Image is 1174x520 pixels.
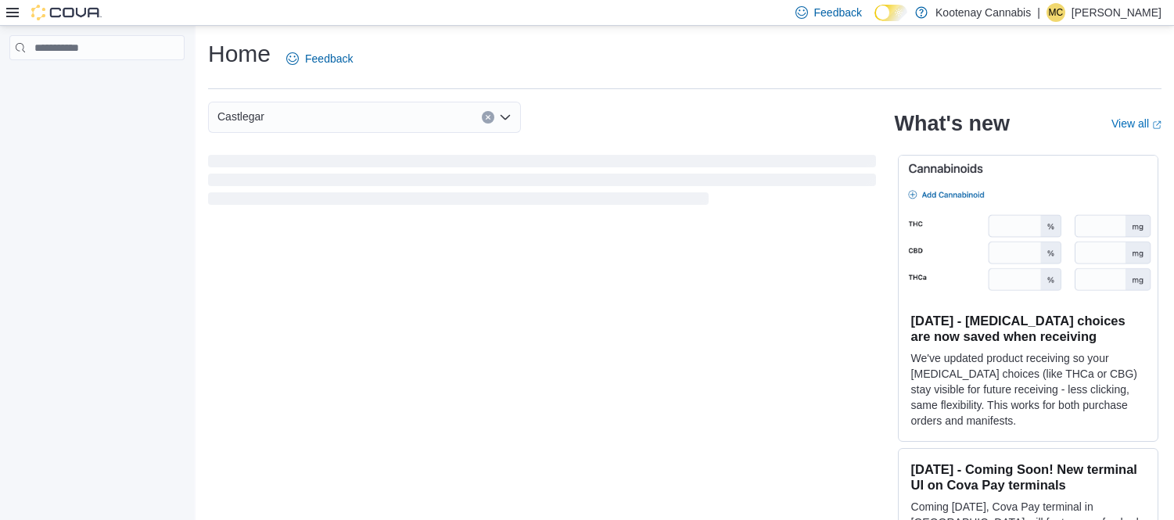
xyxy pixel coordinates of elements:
[31,5,102,20] img: Cova
[1111,117,1161,130] a: View allExternal link
[9,63,185,101] nav: Complex example
[874,5,907,21] input: Dark Mode
[814,5,862,20] span: Feedback
[1047,3,1065,22] div: Melissa Chapman
[217,107,264,126] span: Castlegar
[208,158,876,208] span: Loading
[895,111,1010,136] h2: What's new
[1152,120,1161,130] svg: External link
[911,461,1145,493] h3: [DATE] - Coming Soon! New terminal UI on Cova Pay terminals
[482,111,494,124] button: Clear input
[935,3,1031,22] p: Kootenay Cannabis
[911,350,1145,429] p: We've updated product receiving so your [MEDICAL_DATA] choices (like THCa or CBG) stay visible fo...
[1049,3,1064,22] span: MC
[305,51,353,66] span: Feedback
[208,38,271,70] h1: Home
[911,313,1145,344] h3: [DATE] - [MEDICAL_DATA] choices are now saved when receiving
[280,43,359,74] a: Feedback
[1072,3,1161,22] p: [PERSON_NAME]
[1037,3,1040,22] p: |
[499,111,512,124] button: Open list of options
